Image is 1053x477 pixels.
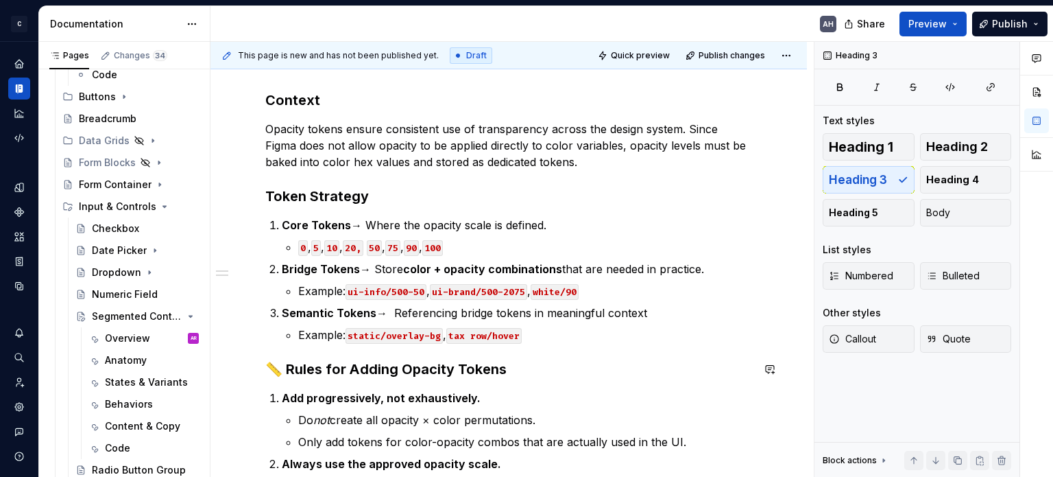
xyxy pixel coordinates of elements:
[57,108,204,130] a: Breadcrumb
[70,64,204,86] a: Code
[8,421,30,443] button: Contact support
[298,327,752,343] p: Example: ,
[92,310,182,323] div: Segmented Control
[57,196,204,218] div: Input & Controls
[324,240,339,256] code: 10
[992,17,1028,31] span: Publish
[823,133,915,161] button: Heading 1
[282,305,752,321] p: → Referencing bridge tokens in meaningful context
[298,412,752,428] p: Do create all opacity × color permutations.
[8,371,30,393] a: Invite team
[594,46,676,65] button: Quick preview
[282,217,752,233] p: → Where the opacity scale is defined.
[385,240,400,256] code: 75
[79,178,152,191] div: Form Container
[920,262,1012,290] button: Bulleted
[823,262,915,290] button: Numbered
[8,251,30,272] a: Storybook stories
[466,50,487,61] span: Draft
[823,19,834,30] div: AH
[298,239,752,255] p: , , , , , ,
[611,50,670,61] span: Quick preview
[829,332,876,346] span: Callout
[70,240,204,261] a: Date Picker
[92,288,158,301] div: Numeric Field
[920,166,1012,194] button: Heading 4
[265,91,752,110] h3: Context
[346,284,426,300] code: ui-info/500-50
[70,305,204,327] a: Segmented Control
[11,16,27,32] div: C
[92,68,117,82] div: Code
[282,391,481,405] strong: Add progressively, not exhaustively.
[926,173,979,187] span: Heading 4
[926,269,980,283] span: Bulleted
[298,434,752,450] p: Only add tokens for color-opacity combos that are actually used in the UI.
[446,328,522,344] code: tax row/hover
[823,114,875,128] div: Text styles
[265,360,752,379] h3: 📏 Rules for Adding Opacity Tokens
[105,331,150,345] div: Overview
[83,371,204,393] a: States & Variants
[83,415,204,437] a: Content & Copy
[105,441,130,455] div: Code
[8,226,30,248] a: Assets
[829,140,893,154] span: Heading 1
[83,349,204,371] a: Anatomy
[430,284,527,300] code: ui-brand/500-2075
[823,325,915,353] button: Callout
[8,201,30,223] a: Components
[49,50,89,61] div: Pages
[823,306,881,320] div: Other styles
[829,206,878,220] span: Heading 5
[857,17,885,31] span: Share
[823,243,871,257] div: List styles
[57,174,204,196] a: Form Container
[83,437,204,459] a: Code
[92,222,139,235] div: Checkbox
[8,102,30,124] a: Analytics
[422,240,443,256] code: 100
[920,133,1012,161] button: Heading 2
[8,78,30,100] a: Documentation
[8,322,30,344] button: Notifications
[313,413,330,427] em: not
[70,261,204,283] a: Dropdown
[57,130,204,152] div: Data Grids
[8,53,30,75] a: Home
[926,206,950,220] span: Body
[57,86,204,108] div: Buttons
[83,393,204,415] a: Behaviors
[79,112,136,126] div: Breadcrumb
[57,152,204,174] a: Form Blocks
[92,266,141,279] div: Dropdown
[70,218,204,240] a: Checkbox
[699,50,765,61] span: Publish changes
[105,375,188,389] div: States & Variants
[50,17,180,31] div: Documentation
[114,50,167,61] div: Changes
[3,9,36,38] button: C
[8,176,30,198] a: Design tokens
[153,50,167,61] span: 34
[105,397,153,411] div: Behaviors
[8,275,30,297] a: Data sources
[83,327,204,349] a: OverviewAR
[403,262,562,276] strong: color + opacity combinations
[282,218,351,232] strong: Core Tokens
[681,46,771,65] button: Publish changes
[404,240,419,256] code: 90
[926,332,971,346] span: Quote
[829,269,893,283] span: Numbered
[265,121,752,170] p: Opacity tokens ensure consistent use of transparency across the design system. Since Figma does n...
[79,156,136,170] div: Form Blocks
[8,347,30,369] button: Search ⌘K
[298,283,752,299] p: Example: , ,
